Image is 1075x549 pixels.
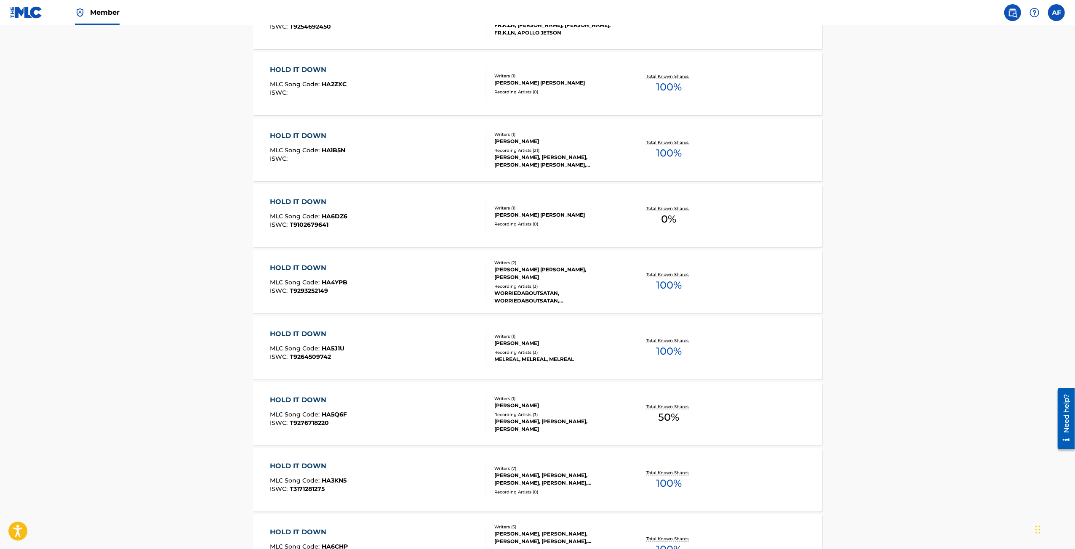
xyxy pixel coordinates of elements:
[270,287,290,294] span: ISWC :
[270,212,322,220] span: MLC Song Code :
[270,527,348,537] div: HOLD IT DOWN
[494,131,622,138] div: Writers ( 1 )
[253,250,822,313] a: HOLD IT DOWNMLC Song Code:HA4YPBISWC:T9293252149Writers (2)[PERSON_NAME] [PERSON_NAME], [PERSON_N...
[270,461,347,471] div: HOLD IT DOWN
[270,477,322,484] span: MLC Song Code :
[75,8,85,18] img: Top Rightsholder
[661,212,676,227] span: 0 %
[322,411,347,418] span: HA5Q6F
[494,349,622,355] div: Recording Artists ( 3 )
[290,485,325,493] span: T3171281275
[1033,509,1075,549] iframe: Chat Widget
[1030,8,1040,18] img: help
[322,80,347,88] span: HA2ZXC
[10,6,43,19] img: MLC Logo
[270,155,290,162] span: ISWC :
[270,411,322,418] span: MLC Song Code :
[270,263,347,273] div: HOLD IT DOWN
[656,344,682,359] span: 100 %
[646,271,691,278] p: Total Known Shares:
[494,411,622,418] div: Recording Artists ( 3 )
[494,472,622,487] div: [PERSON_NAME], [PERSON_NAME], [PERSON_NAME], [PERSON_NAME], [PERSON_NAME], [PERSON_NAME], [PERSON...
[646,139,691,146] p: Total Known Shares:
[494,154,622,169] div: [PERSON_NAME], [PERSON_NAME], [PERSON_NAME] [PERSON_NAME], [PERSON_NAME] BEATS
[656,146,682,161] span: 100 %
[494,524,622,530] div: Writers ( 5 )
[1004,4,1021,21] a: Public Search
[646,469,691,476] p: Total Known Shares:
[494,260,622,266] div: Writers ( 2 )
[270,221,290,228] span: ISWC :
[270,131,345,141] div: HOLD IT DOWN
[1008,8,1018,18] img: search
[494,355,622,363] div: MELREAL, MELREAL, MELREAL
[494,205,622,211] div: Writers ( 1 )
[1048,4,1065,21] div: User Menu
[494,79,622,87] div: [PERSON_NAME] [PERSON_NAME]
[656,476,682,491] span: 100 %
[494,489,622,495] div: Recording Artists ( 0 )
[270,146,322,154] span: MLC Song Code :
[270,395,347,405] div: HOLD IT DOWN
[646,337,691,344] p: Total Known Shares:
[90,8,120,17] span: Member
[494,73,622,79] div: Writers ( 1 )
[270,345,322,352] span: MLC Song Code :
[322,345,344,352] span: HA5J1U
[658,410,679,425] span: 50 %
[646,205,691,212] p: Total Known Shares:
[270,419,290,427] span: ISWC :
[494,147,622,154] div: Recording Artists ( 21 )
[253,382,822,446] a: HOLD IT DOWNMLC Song Code:HA5Q6FISWC:T9276718220Writers (1)[PERSON_NAME]Recording Artists (3)[PER...
[270,278,322,286] span: MLC Song Code :
[290,23,331,30] span: T9254692450
[253,118,822,181] a: HOLD IT DOWNMLC Song Code:HA1B5NISWC:Writers (1)[PERSON_NAME]Recording Artists (21)[PERSON_NAME],...
[494,211,622,219] div: [PERSON_NAME] [PERSON_NAME]
[270,353,290,361] span: ISWC :
[270,485,290,493] span: ISWC :
[494,418,622,433] div: [PERSON_NAME], [PERSON_NAME], [PERSON_NAME]
[270,23,290,30] span: ISWC :
[494,21,622,37] div: FR.K.LN, [PERSON_NAME], [PERSON_NAME], FR.K.LN, APOLLO JETSON
[270,80,322,88] span: MLC Song Code :
[322,212,347,220] span: HA6DZ6
[290,419,329,427] span: T9276718220
[270,89,290,96] span: ISWC :
[646,73,691,80] p: Total Known Shares:
[270,65,347,75] div: HOLD IT DOWN
[656,80,682,95] span: 100 %
[494,530,622,545] div: [PERSON_NAME], [PERSON_NAME], [PERSON_NAME], [PERSON_NAME], [PERSON_NAME]
[494,221,622,227] div: Recording Artists ( 0 )
[494,339,622,347] div: [PERSON_NAME]
[253,448,822,512] a: HOLD IT DOWNMLC Song Code:HA3KN5ISWC:T3171281275Writers (7)[PERSON_NAME], [PERSON_NAME], [PERSON_...
[253,184,822,247] a: HOLD IT DOWNMLC Song Code:HA6DZ6ISWC:T9102679641Writers (1)[PERSON_NAME] [PERSON_NAME]Recording A...
[270,197,347,207] div: HOLD IT DOWN
[1035,517,1040,542] div: Drag
[322,278,347,286] span: HA4YPB
[253,316,822,379] a: HOLD IT DOWNMLC Song Code:HA5J1UISWC:T9264509742Writers (1)[PERSON_NAME]Recording Artists (3)MELR...
[494,266,622,281] div: [PERSON_NAME] [PERSON_NAME], [PERSON_NAME]
[290,287,328,294] span: T9293252149
[494,283,622,289] div: Recording Artists ( 3 )
[494,289,622,305] div: WORRIEDABOUTSATAN, WORRIEDABOUTSATAN, WORRIEDABOUTSATAN
[494,333,622,339] div: Writers ( 1 )
[656,278,682,293] span: 100 %
[1026,4,1043,21] div: Help
[646,403,691,410] p: Total Known Shares:
[494,138,622,145] div: [PERSON_NAME]
[646,536,691,542] p: Total Known Shares:
[494,465,622,472] div: Writers ( 7 )
[290,221,328,228] span: T9102679641
[253,52,822,115] a: HOLD IT DOWNMLC Song Code:HA2ZXCISWC:Writers (1)[PERSON_NAME] [PERSON_NAME]Recording Artists (0)T...
[494,89,622,95] div: Recording Artists ( 0 )
[494,402,622,409] div: [PERSON_NAME]
[494,395,622,402] div: Writers ( 1 )
[1051,385,1075,453] iframe: Resource Center
[322,477,347,484] span: HA3KN5
[270,329,344,339] div: HOLD IT DOWN
[290,353,331,361] span: T9264509742
[322,146,345,154] span: HA1B5N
